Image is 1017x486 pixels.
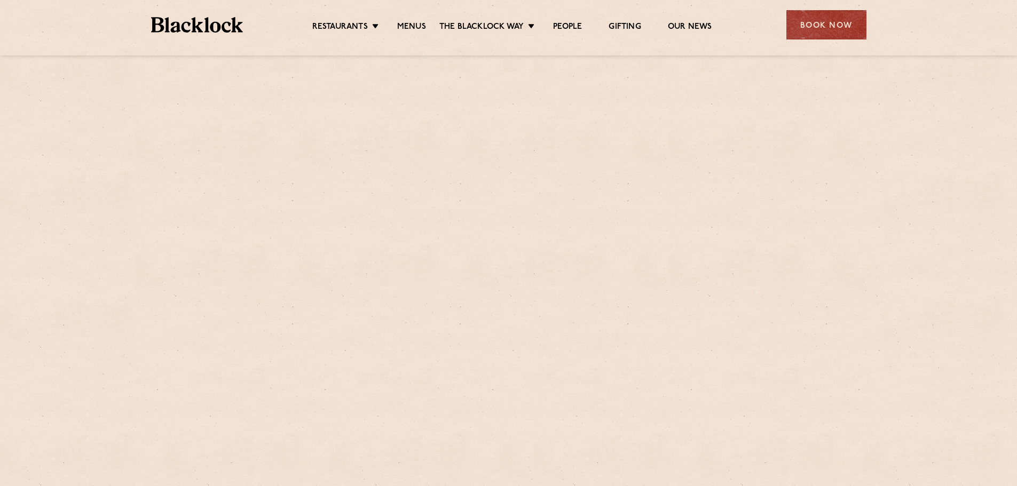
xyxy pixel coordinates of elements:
a: People [553,22,582,34]
div: Book Now [786,10,866,39]
a: Gifting [609,22,641,34]
a: Menus [397,22,426,34]
img: BL_Textured_Logo-footer-cropped.svg [151,17,243,33]
a: The Blacklock Way [439,22,524,34]
a: Our News [668,22,712,34]
a: Restaurants [312,22,368,34]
